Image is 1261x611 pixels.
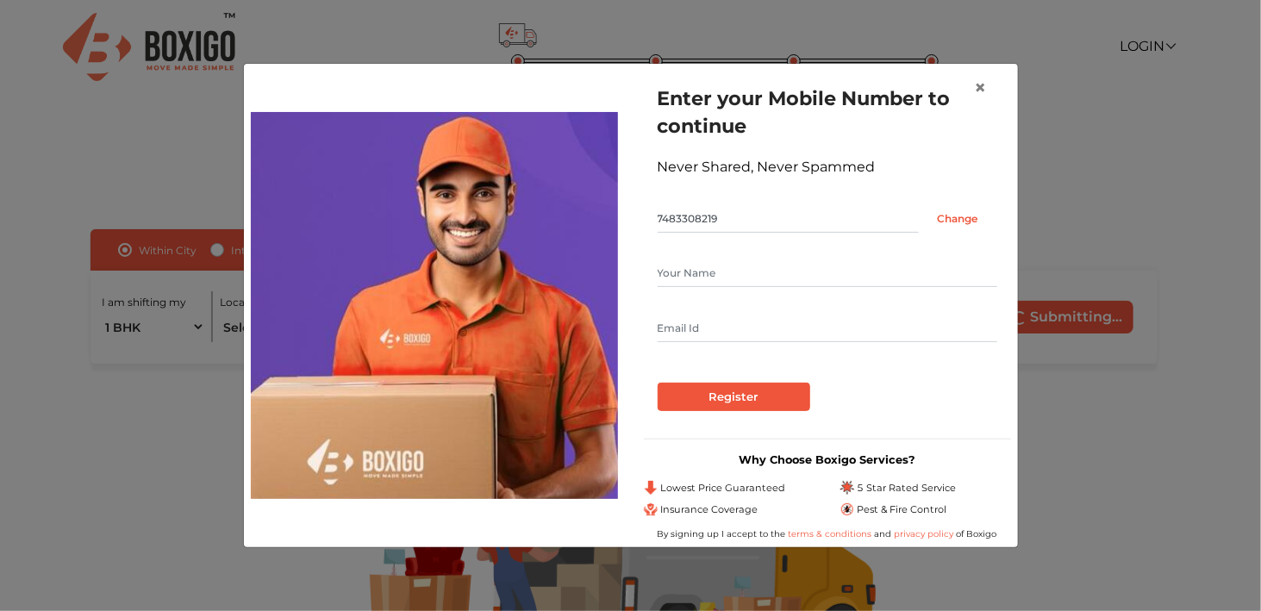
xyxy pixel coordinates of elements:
[975,75,987,100] span: ×
[251,112,618,498] img: relocation-img
[644,453,1011,466] h3: Why Choose Boxigo Services?
[661,481,786,496] span: Lowest Price Guaranteed
[658,259,997,287] input: Your Name
[961,64,1001,112] button: Close
[892,528,957,539] a: privacy policy
[661,502,758,517] span: Insurance Coverage
[658,157,997,178] div: Never Shared, Never Spammed
[658,383,810,412] input: Register
[789,528,875,539] a: terms & conditions
[858,502,947,517] span: Pest & Fire Control
[658,84,997,140] h1: Enter your Mobile Number to continue
[919,205,997,233] input: Change
[658,205,919,233] input: Mobile No
[858,481,957,496] span: 5 Star Rated Service
[658,315,997,342] input: Email Id
[644,527,1011,540] div: By signing up I accept to the and of Boxigo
